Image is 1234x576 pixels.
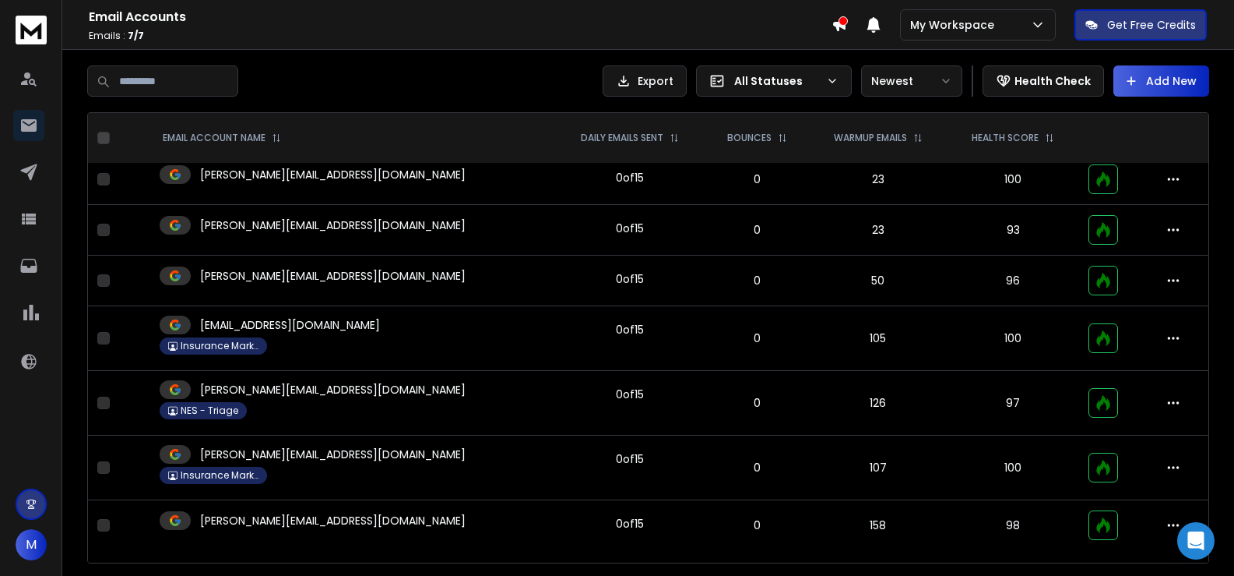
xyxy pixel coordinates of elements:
div: 0 of 15 [616,387,644,402]
p: BOUNCES [727,132,772,144]
button: Health Check [983,65,1104,97]
p: 0 [714,171,799,187]
td: 158 [809,500,947,551]
p: HEALTH SCORE [972,132,1039,144]
p: Get Free Credits [1107,17,1196,33]
p: DAILY EMAILS SENT [581,132,663,144]
td: 126 [809,371,947,436]
p: 0 [714,460,799,475]
p: Emails : [89,30,831,42]
p: [PERSON_NAME][EMAIL_ADDRESS][DOMAIN_NAME] [200,513,466,528]
button: Export [603,65,687,97]
div: 0 of 15 [616,322,644,337]
td: 107 [809,436,947,500]
div: Open Intercom Messenger [1177,522,1215,560]
div: 0 of 15 [616,271,644,287]
td: 23 [809,154,947,205]
td: 100 [947,306,1079,371]
td: 98 [947,500,1079,551]
button: M [16,529,47,560]
p: Insurance Marketing [DOMAIN_NAME] [181,469,258,482]
td: 105 [809,306,947,371]
p: NES - Triage [181,405,238,417]
button: Add New [1113,65,1209,97]
p: My Workspace [910,17,1000,33]
p: [PERSON_NAME][EMAIL_ADDRESS][DOMAIN_NAME] [200,382,466,398]
td: 100 [947,436,1079,500]
div: EMAIL ACCOUNT NAME [163,132,281,144]
td: 50 [809,256,947,306]
p: [PERSON_NAME][EMAIL_ADDRESS][DOMAIN_NAME] [200,447,466,462]
p: All Statuses [734,73,820,89]
td: 93 [947,205,1079,256]
div: 0 of 15 [616,451,644,467]
p: [EMAIL_ADDRESS][DOMAIN_NAME] [200,317,380,333]
p: [PERSON_NAME][EMAIL_ADDRESS][DOMAIN_NAME] [200,167,466,182]
p: 0 [714,222,799,238]
p: 0 [714,330,799,346]
p: 0 [714,273,799,288]
button: Get Free Credits [1074,9,1207,41]
td: 23 [809,205,947,256]
td: 100 [947,154,1079,205]
p: Insurance Marketing [DOMAIN_NAME] [181,340,258,352]
button: Newest [861,65,962,97]
p: WARMUP EMAILS [834,132,907,144]
div: 0 of 15 [616,516,644,532]
img: logo [16,16,47,44]
span: 7 / 7 [128,29,144,42]
p: 0 [714,395,799,411]
p: [PERSON_NAME][EMAIL_ADDRESS][DOMAIN_NAME] [200,217,466,233]
td: 96 [947,256,1079,306]
h1: Email Accounts [89,8,831,27]
td: 97 [947,371,1079,436]
div: 0 of 15 [616,221,644,236]
p: Health Check [1014,73,1091,89]
p: 0 [714,518,799,533]
div: 0 of 15 [616,170,644,186]
p: [PERSON_NAME][EMAIL_ADDRESS][DOMAIN_NAME] [200,268,466,284]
